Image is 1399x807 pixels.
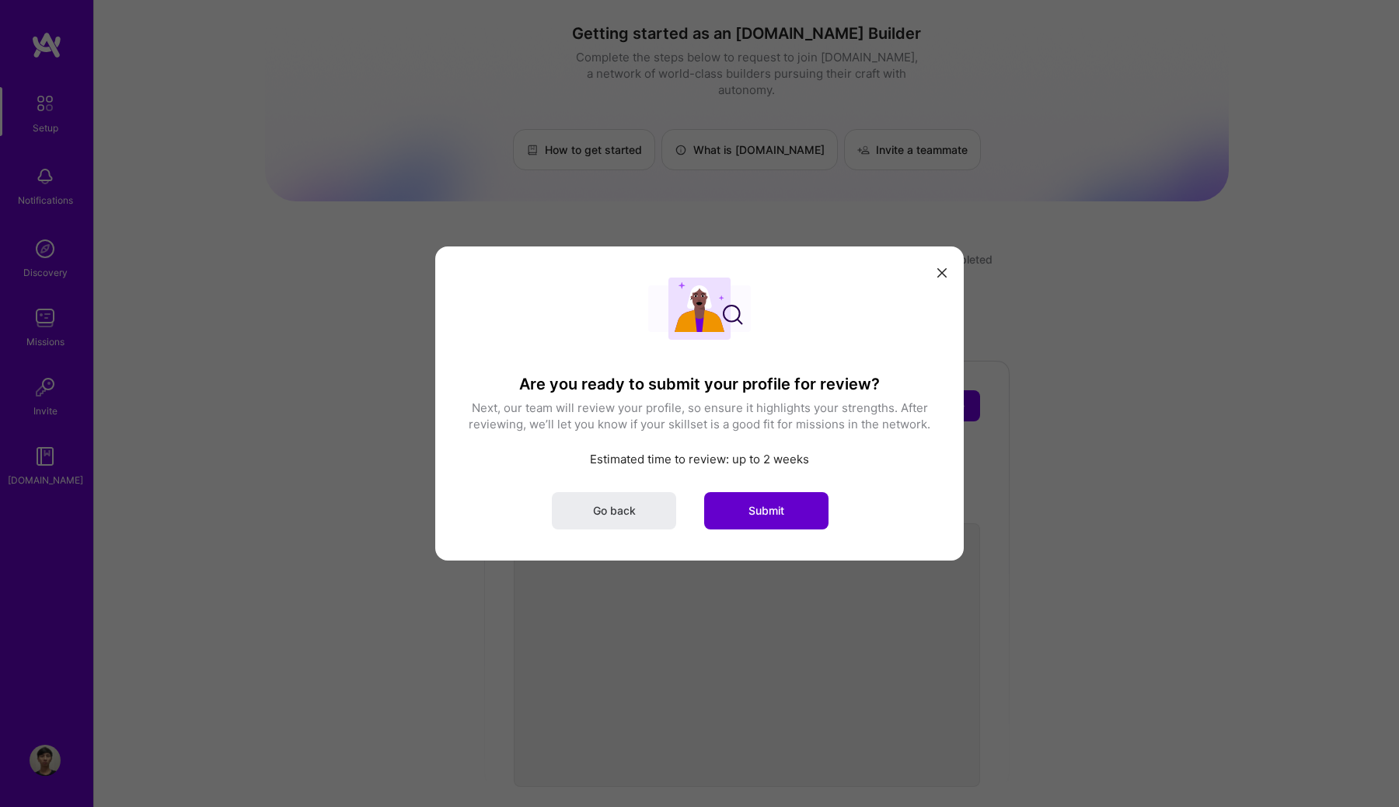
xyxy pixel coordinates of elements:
span: Submit [748,503,784,519]
button: Go back [552,492,676,529]
p: Next, our team will review your profile, so ensure it highlights your strengths. After reviewing,... [466,400,933,432]
span: Go back [593,503,636,519]
i: icon Close [937,268,947,278]
p: Estimated time to review: up to 2 weeks [466,451,933,467]
button: Submit [704,492,829,529]
img: User [648,278,751,340]
div: modal [435,246,964,561]
h3: Are you ready to submit your profile for review? [466,375,933,393]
